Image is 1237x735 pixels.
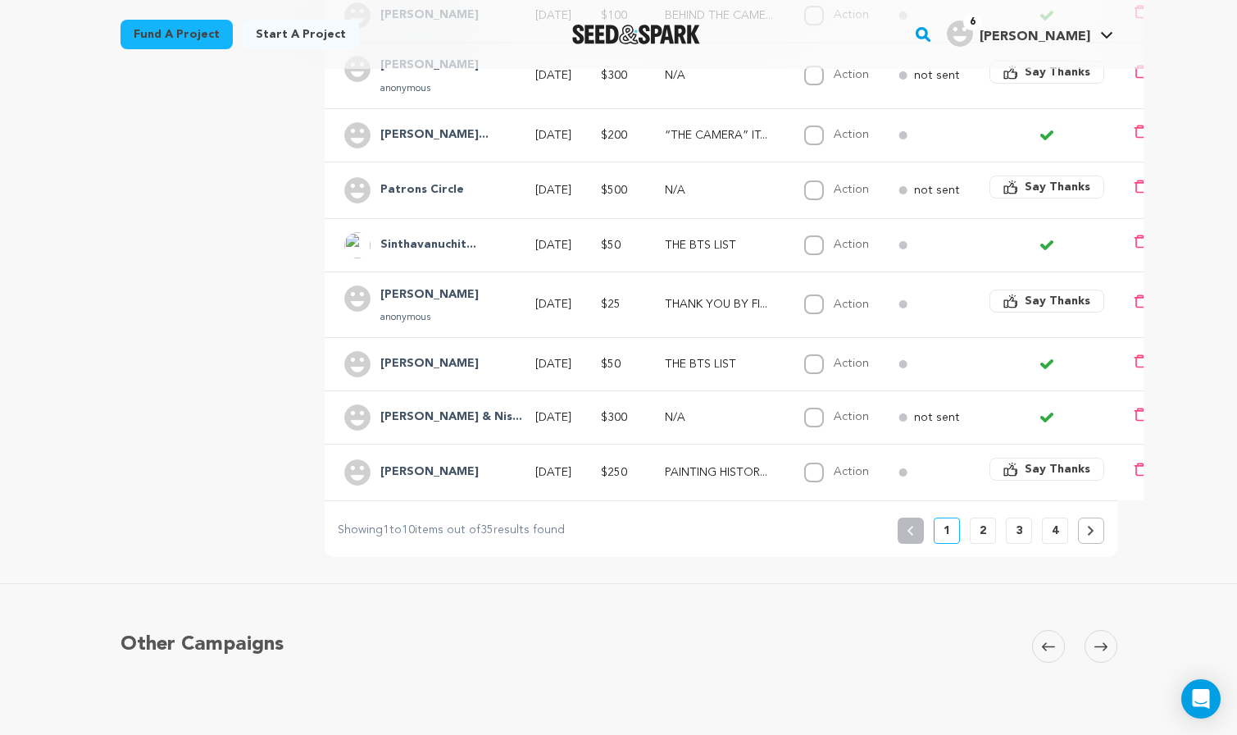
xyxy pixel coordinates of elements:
p: [DATE] [535,409,571,426]
h4: Sinthavanuchit Nalintorn [380,235,476,255]
p: THE BTS LIST [665,356,775,372]
h4: Everett Arlene & Smethurst [380,126,489,145]
p: Showing to items out of results found [338,521,565,541]
p: PAINTING HISTORY [665,464,775,481]
label: Action [834,358,869,369]
button: Say Thanks [989,290,1104,313]
p: [DATE] [535,237,571,253]
span: 1 [383,524,389,536]
img: user.png [344,285,371,312]
label: Action [834,411,869,422]
a: Start a project [243,20,359,49]
label: Action [834,184,869,195]
p: 4 [1052,523,1058,539]
span: [PERSON_NAME] [980,30,1090,43]
button: 1 [934,518,960,544]
a: Seed&Spark Homepage [572,25,701,44]
span: 35 [480,524,493,536]
span: $25 [601,299,621,310]
h4: Lynn Chen [380,285,479,305]
h5: Other Campaigns [121,630,284,660]
span: $50 [601,358,621,370]
p: N/A [665,67,775,84]
h4: Judy Ruth & Nishimura [380,408,522,427]
p: N/A [665,182,775,199]
button: 2 [970,518,996,544]
p: not sent [914,409,960,426]
p: anonymous [380,311,479,324]
img: Seed&Spark Logo Dark Mode [572,25,701,44]
p: 3 [1016,523,1022,539]
label: Action [834,69,869,80]
button: 3 [1006,518,1032,544]
button: 4 [1042,518,1068,544]
p: [DATE] [535,296,571,313]
p: [DATE] [535,356,571,372]
div: Steve S.'s Profile [947,21,1090,47]
p: THANK YOU BY FILM [665,296,775,313]
div: Open Intercom Messenger [1181,679,1221,719]
p: [DATE] [535,182,571,199]
label: Action [834,466,869,477]
label: Action [834,239,869,250]
img: user.png [344,404,371,431]
span: $50 [601,240,621,251]
p: “THE CAMERA” ITSELF [665,127,775,144]
h4: Patrons Circle [380,180,464,200]
span: 10 [402,524,415,536]
span: $500 [601,185,627,196]
p: [DATE] [535,67,571,84]
p: anonymous [380,82,479,95]
span: Steve S.'s Profile [944,17,1116,52]
span: Say Thanks [1025,179,1090,195]
label: Action [834,299,869,310]
span: Say Thanks [1025,64,1090,80]
span: Say Thanks [1025,461,1090,477]
span: 6 [963,14,982,30]
span: $200 [601,130,627,141]
p: N/A [665,409,775,426]
img: user.png [344,459,371,486]
h4: Albert [380,354,479,374]
label: Action [834,129,869,140]
span: $300 [601,70,627,81]
button: Say Thanks [989,458,1104,481]
img: user.png [344,177,371,203]
p: [DATE] [535,464,571,481]
img: user.png [344,351,371,377]
p: 1 [944,523,950,539]
span: $250 [601,467,627,478]
span: $300 [601,412,627,423]
h4: Sharon [380,463,479,482]
p: not sent [914,67,960,84]
a: Fund a project [121,20,233,49]
a: Steve S.'s Profile [944,17,1116,47]
img: user.png [947,21,973,47]
button: Say Thanks [989,176,1104,199]
span: Say Thanks [1025,293,1090,309]
button: Say Thanks [989,61,1104,84]
p: not sent [914,182,960,199]
p: [DATE] [535,127,571,144]
p: THE BTS LIST [665,237,775,253]
img: ACg8ocJXLqBxCycJ3l69kbkR8wvKBU0ZDxgYj8bLCH1Ha3g98LvAHw=s96-c [344,232,371,258]
p: 2 [980,523,986,539]
img: user.png [344,122,371,148]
